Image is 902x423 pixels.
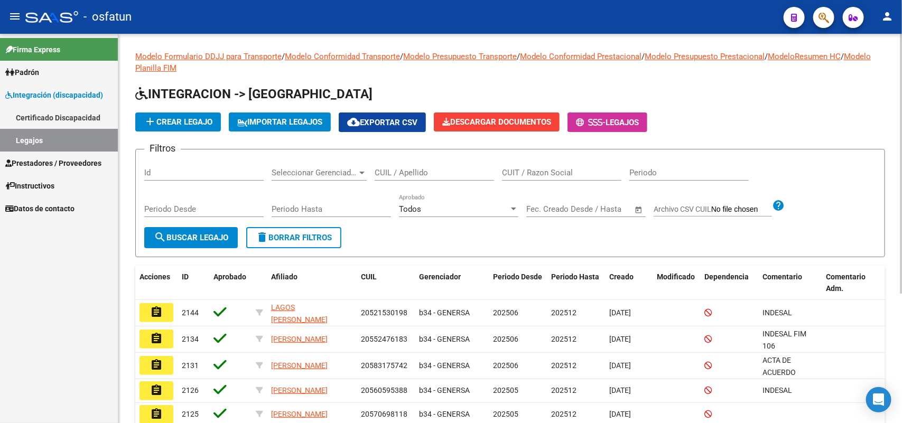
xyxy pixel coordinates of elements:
span: 20570698118 [361,410,407,418]
a: Modelo Presupuesto Prestacional [645,52,765,61]
datatable-header-cell: CUIL [357,266,415,300]
span: Periodo Hasta [551,272,599,281]
a: Modelo Formulario DDJJ para Transporte [135,52,282,61]
span: ID [182,272,189,281]
span: Crear Legajo [144,117,212,127]
mat-icon: search [154,231,166,243]
span: Comentario [762,272,802,281]
span: 202505 [493,410,518,418]
button: Descargar Documentos [434,112,560,131]
span: 202506 [493,361,518,370]
span: 202512 [551,335,576,343]
input: Start date [526,204,561,214]
span: Creado [609,272,634,281]
span: INDESAL [762,308,792,317]
span: [DATE] [609,308,631,317]
span: Periodo Desde [493,272,542,281]
span: b34 - GENERSA [419,410,470,418]
datatable-header-cell: Periodo Desde [489,266,547,300]
mat-icon: assignment [150,384,163,397]
span: Prestadores / Proveedores [5,157,101,169]
span: Integración (discapacidad) [5,89,103,101]
span: - osfatun [83,5,132,29]
span: Seleccionar Gerenciador [272,168,357,177]
span: [PERSON_NAME] [271,386,328,394]
span: [PERSON_NAME] [271,361,328,370]
span: 20521530198 [361,308,407,317]
span: 2125 [182,410,199,418]
button: Borrar Filtros [246,227,341,248]
span: Buscar Legajo [154,233,228,242]
span: INDESAL [762,386,792,394]
span: Borrar Filtros [256,233,332,242]
span: [PERSON_NAME] [271,410,328,418]
span: 202506 [493,308,518,317]
span: 2144 [182,308,199,317]
span: 202512 [551,386,576,394]
span: 20552476183 [361,335,407,343]
span: Aprobado [213,272,246,281]
span: Archivo CSV CUIL [654,205,711,213]
mat-icon: assignment [150,306,163,318]
mat-icon: delete [256,231,268,243]
span: b34 - GENERSA [419,308,470,317]
datatable-header-cell: ID [178,266,209,300]
a: Modelo Conformidad Transporte [285,52,400,61]
span: IMPORTAR LEGAJOS [237,117,322,127]
span: Exportar CSV [347,118,417,127]
button: Exportar CSV [339,112,426,132]
mat-icon: add [144,115,156,128]
span: 20560595388 [361,386,407,394]
span: LAGOS [PERSON_NAME] [271,303,328,324]
span: 2126 [182,386,199,394]
a: ModeloResumen HC [768,52,841,61]
datatable-header-cell: Gerenciador [415,266,489,300]
a: Modelo Conformidad Prestacional [520,52,641,61]
datatable-header-cell: Acciones [135,266,178,300]
span: [DATE] [609,410,631,418]
mat-icon: assignment [150,332,163,345]
datatable-header-cell: Dependencia [700,266,758,300]
div: Open Intercom Messenger [866,387,891,412]
span: Comentario Adm. [826,272,866,293]
button: Crear Legajo [135,112,221,131]
span: b34 - GENERSA [419,361,470,370]
span: 202506 [493,335,518,343]
span: 202512 [551,308,576,317]
datatable-header-cell: Comentario Adm. [822,266,885,300]
span: Acciones [140,272,170,281]
mat-icon: help [772,199,785,212]
mat-icon: assignment [150,408,163,420]
mat-icon: assignment [150,359,163,371]
datatable-header-cell: Comentario [758,266,822,300]
span: ACTA DE ACUERDO [762,356,796,377]
span: INDESAL FIM 106 [762,330,806,350]
span: Descargar Documentos [442,117,551,127]
button: -Legajos [568,112,647,132]
span: [DATE] [609,386,631,394]
span: 2134 [182,335,199,343]
span: Legajos [606,118,639,127]
span: b34 - GENERSA [419,386,470,394]
datatable-header-cell: Afiliado [267,266,357,300]
a: Modelo Presupuesto Transporte [403,52,517,61]
span: 202512 [551,410,576,418]
mat-icon: cloud_download [347,116,360,128]
input: Archivo CSV CUIL [711,205,772,214]
span: [DATE] [609,335,631,343]
span: Todos [399,204,421,214]
h3: Filtros [144,141,181,156]
span: 2131 [182,361,199,370]
datatable-header-cell: Modificado [653,266,700,300]
span: [PERSON_NAME] [271,335,328,343]
mat-icon: person [881,10,894,23]
span: 202512 [551,361,576,370]
input: End date [570,204,621,214]
span: INTEGRACION -> [GEOGRAPHIC_DATA] [135,87,373,101]
mat-icon: menu [8,10,21,23]
span: Instructivos [5,180,54,192]
datatable-header-cell: Creado [605,266,653,300]
button: Buscar Legajo [144,227,238,248]
span: 202505 [493,386,518,394]
span: [DATE] [609,361,631,370]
